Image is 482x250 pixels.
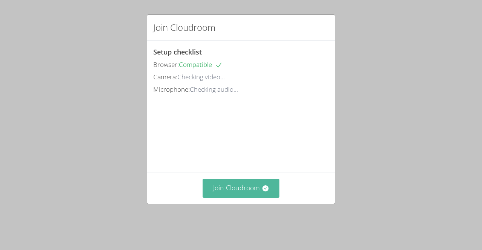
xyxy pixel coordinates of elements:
span: Checking video... [177,73,225,81]
span: Compatible [179,60,223,69]
span: Microphone: [153,85,190,94]
span: Camera: [153,73,177,81]
button: Join Cloudroom [203,179,280,197]
h2: Join Cloudroom [153,21,215,34]
span: Checking audio... [190,85,238,94]
span: Setup checklist [153,47,202,56]
span: Browser: [153,60,179,69]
